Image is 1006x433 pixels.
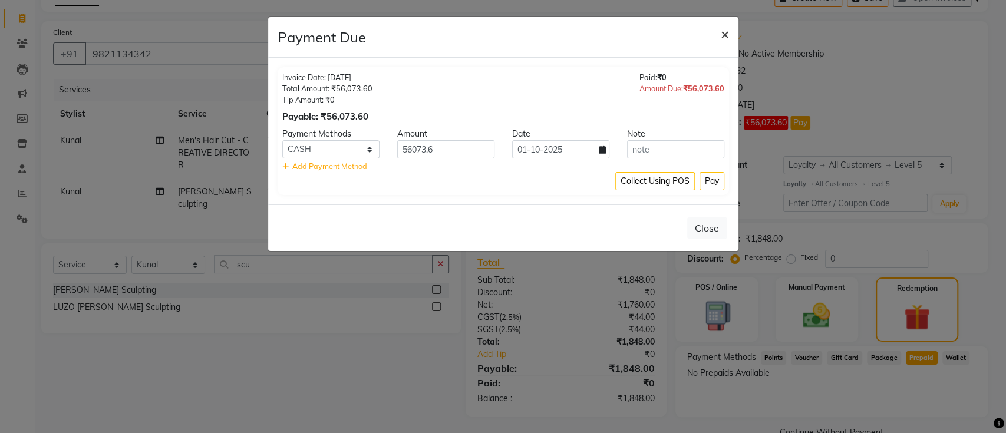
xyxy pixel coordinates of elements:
div: Note [618,128,733,140]
button: Close [711,17,738,50]
input: note [627,140,724,158]
button: Collect Using POS [615,172,695,190]
h4: Payment Due [278,27,366,48]
div: Payable: ₹56,073.60 [282,110,372,124]
div: Tip Amount: ₹0 [282,94,372,105]
input: yyyy-mm-dd [512,140,609,158]
div: Payment Methods [273,128,388,140]
span: × [721,25,729,42]
div: Amount [388,128,503,140]
span: ₹56,073.60 [683,84,724,93]
div: Paid: [639,72,724,83]
button: Close [687,217,727,239]
div: Total Amount: ₹56,073.60 [282,83,372,94]
span: Add Payment Method [292,161,367,171]
input: Amount [397,140,494,158]
div: Amount Due: [639,83,724,94]
span: ₹0 [657,72,667,82]
button: Pay [700,172,724,190]
div: Invoice Date: [DATE] [282,72,372,83]
div: Date [503,128,618,140]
